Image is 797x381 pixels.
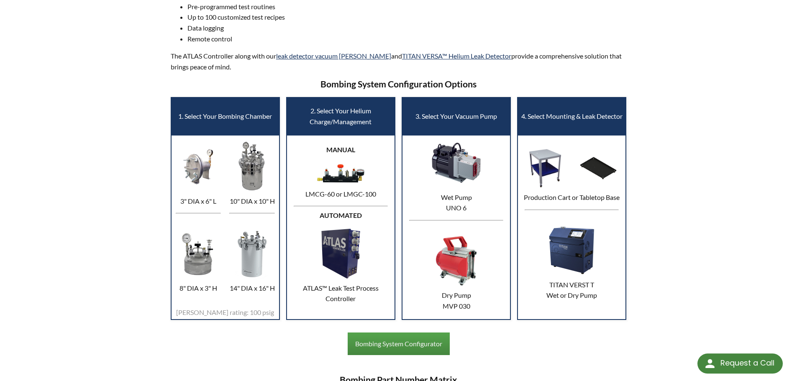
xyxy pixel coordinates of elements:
[187,1,627,12] li: Pre-programmed test routines
[518,97,626,135] td: 4. Select Mounting & Leak Detector
[227,283,277,294] p: 14" DIA x 16" H
[430,235,482,287] img: MVP 030 Vacuum Pump
[546,224,598,276] img: TITAN VERSA T
[289,189,392,199] p: LMCG-60 or LMGC-100
[227,196,277,207] p: 10" DIA x 10" H
[287,97,395,135] td: 2. Select Your Helium Charge/Management
[348,332,450,355] a: Bombing System Configurator
[703,357,717,370] img: round button
[326,146,355,153] strong: MANUAL
[405,192,508,213] p: Wet Pump UNO 6
[402,52,511,60] a: TITAN VERSA™ Helium Leak Detector
[171,79,627,90] h3: Bombing System Configuration Options
[520,279,623,301] p: TITAN VERST T Wet or Dry Pump
[402,97,510,135] td: 3. Select Your Vacuum Pump
[320,211,362,219] strong: AUTOMATED
[577,147,619,189] img: Tabletop Base
[174,228,223,280] img: 8" x 3" Bombing Chamber
[520,192,623,203] p: Production Cart or Tabletop Base
[315,228,367,280] img: Automated Charge Management
[176,308,274,316] span: [PERSON_NAME] rating: 100 psig
[227,141,277,193] img: 10" x 10" Bombing Chamber
[315,161,367,186] img: Manual Charge Management
[174,141,223,193] img: 3" x 8" Bombing Chamber
[174,283,223,294] p: 8" DIA x 3" H
[187,12,627,23] li: Up to 100 customized test recipes
[697,353,783,373] div: Request a Call
[405,290,508,311] p: Dry Pump MVP 030
[187,33,627,44] li: Remote control
[289,283,392,304] p: ATLAS™ Leak Test Process Controller
[524,147,566,189] img: Production Cart
[187,23,627,33] li: Data logging
[171,51,627,72] p: The ATLAS Controller along with our and provide a comprehensive solution that brings peace of mind.
[430,137,482,189] img: UNO 6 Vacuum Pump
[720,353,774,373] div: Request a Call
[227,228,277,280] img: 14" x 19" Bombing Chamber
[174,196,223,207] p: 3" DIA x 6" L
[276,52,391,60] a: leak detector vacuum [PERSON_NAME]
[171,97,279,135] td: 1. Select Your Bombing Chamber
